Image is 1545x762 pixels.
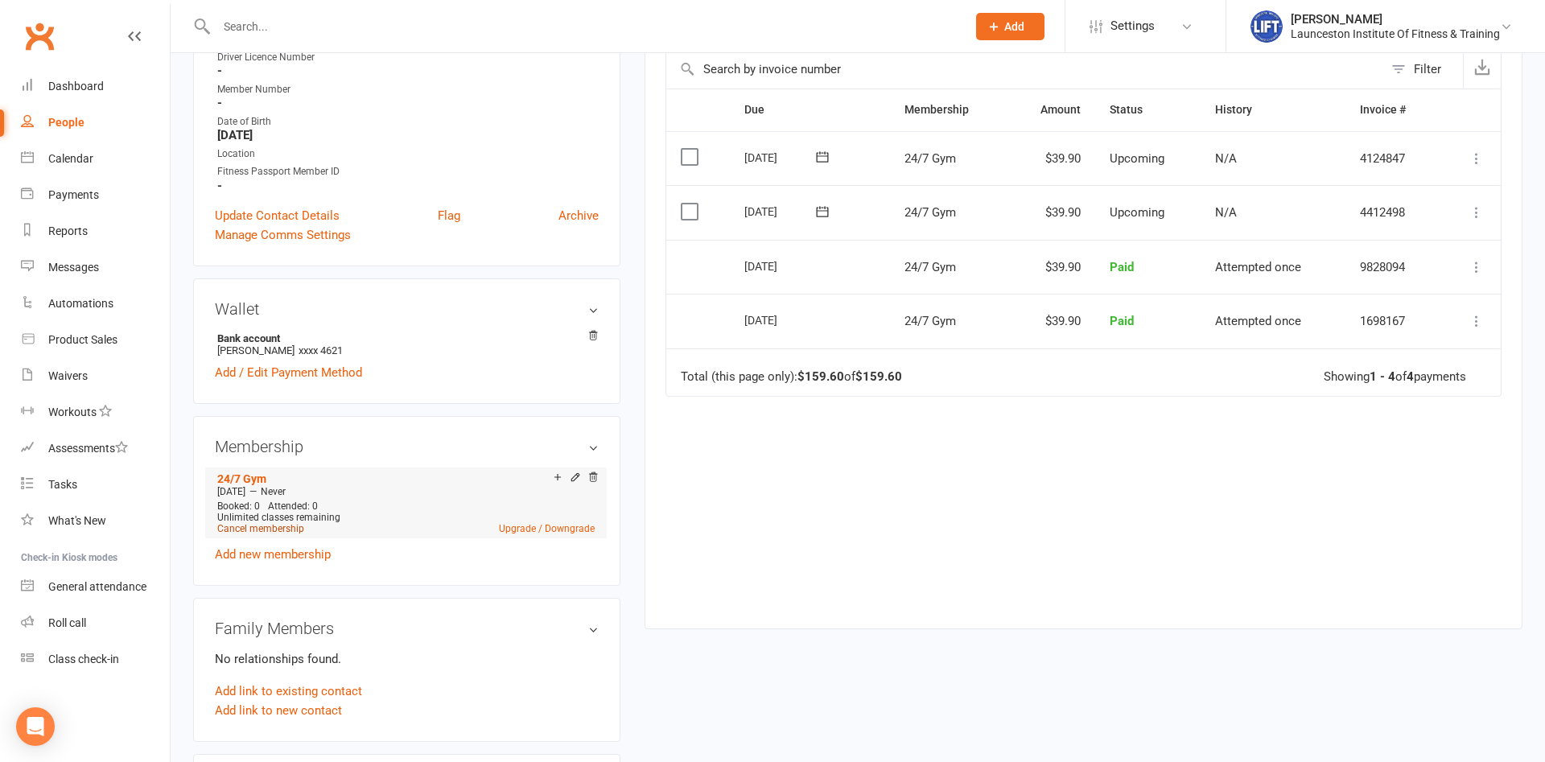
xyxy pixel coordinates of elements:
div: Dashboard [48,80,104,93]
span: [DATE] [217,486,245,497]
div: Driver Licence Number [217,50,599,65]
div: Open Intercom Messenger [16,707,55,746]
span: Booked: 0 [217,500,260,512]
div: Assessments [48,442,128,455]
strong: $159.60 [797,369,844,384]
span: Upcoming [1110,205,1164,220]
a: General attendance kiosk mode [21,569,170,605]
div: Total (this page only): of [681,370,902,384]
td: $39.90 [1007,185,1094,240]
a: 24/7 Gym [217,472,266,485]
td: 4124847 [1345,131,1440,186]
div: [PERSON_NAME] [1291,12,1500,27]
div: Member Number [217,82,599,97]
span: xxxx 4621 [299,344,343,356]
a: Flag [438,206,460,225]
a: Manage Comms Settings [215,225,351,245]
div: Tasks [48,478,77,491]
div: Launceston Institute Of Fitness & Training [1291,27,1500,41]
strong: $159.60 [855,369,902,384]
span: 24/7 Gym [904,314,956,328]
span: 24/7 Gym [904,260,956,274]
a: Messages [21,249,170,286]
th: History [1201,89,1345,130]
th: Membership [890,89,1007,130]
strong: Bank account [217,332,591,344]
span: Never [261,486,286,497]
td: 1698167 [1345,294,1440,348]
a: Product Sales [21,322,170,358]
th: Due [730,89,890,130]
span: Upcoming [1110,151,1164,166]
span: Attempted once [1215,314,1301,328]
div: [DATE] [744,307,818,332]
span: Unlimited classes remaining [217,512,340,523]
img: thumb_image1711312309.png [1250,10,1283,43]
a: Add link to new contact [215,701,342,720]
a: People [21,105,170,141]
a: Assessments [21,430,170,467]
div: Reports [48,224,88,237]
a: Workouts [21,394,170,430]
strong: - [217,179,599,193]
div: Automations [48,297,113,310]
div: What's New [48,514,106,527]
div: People [48,116,84,129]
td: 4412498 [1345,185,1440,240]
div: Date of Birth [217,114,599,130]
div: General attendance [48,580,146,593]
a: Update Contact Details [215,206,340,225]
li: [PERSON_NAME] [215,330,599,359]
div: Location [217,146,599,162]
div: Waivers [48,369,88,382]
strong: 4 [1407,369,1414,384]
a: Payments [21,177,170,213]
a: Tasks [21,467,170,503]
div: [DATE] [744,253,818,278]
td: $39.90 [1007,131,1094,186]
a: Add link to existing contact [215,682,362,701]
a: Dashboard [21,68,170,105]
span: N/A [1215,151,1237,166]
th: Status [1095,89,1201,130]
a: Add new membership [215,547,331,562]
td: $39.90 [1007,294,1094,348]
button: Filter [1383,50,1463,89]
div: Filter [1414,60,1441,79]
span: Paid [1110,260,1134,274]
input: Search by invoice number [666,50,1383,89]
div: Roll call [48,616,86,629]
span: 24/7 Gym [904,151,956,166]
a: Add / Edit Payment Method [215,363,362,382]
a: Cancel membership [217,523,304,534]
div: Workouts [48,406,97,418]
a: Roll call [21,605,170,641]
a: Automations [21,286,170,322]
div: Showing of payments [1324,370,1466,384]
a: Reports [21,213,170,249]
strong: - [217,96,599,110]
div: Fitness Passport Member ID [217,164,599,179]
a: Calendar [21,141,170,177]
th: Amount [1007,89,1094,130]
a: Class kiosk mode [21,641,170,678]
td: $39.90 [1007,240,1094,295]
a: Upgrade / Downgrade [499,523,595,534]
span: N/A [1215,205,1237,220]
h3: Wallet [215,300,599,318]
a: Clubworx [19,16,60,56]
button: Add [976,13,1044,40]
span: Settings [1110,8,1155,44]
span: Attempted once [1215,260,1301,274]
span: Attended: 0 [268,500,318,512]
span: Paid [1110,314,1134,328]
div: [DATE] [744,199,818,224]
th: Invoice # [1345,89,1440,130]
strong: - [217,64,599,78]
div: Calendar [48,152,93,165]
span: 24/7 Gym [904,205,956,220]
a: What's New [21,503,170,539]
h3: Membership [215,438,599,455]
strong: 1 - 4 [1370,369,1395,384]
input: Search... [212,15,955,38]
